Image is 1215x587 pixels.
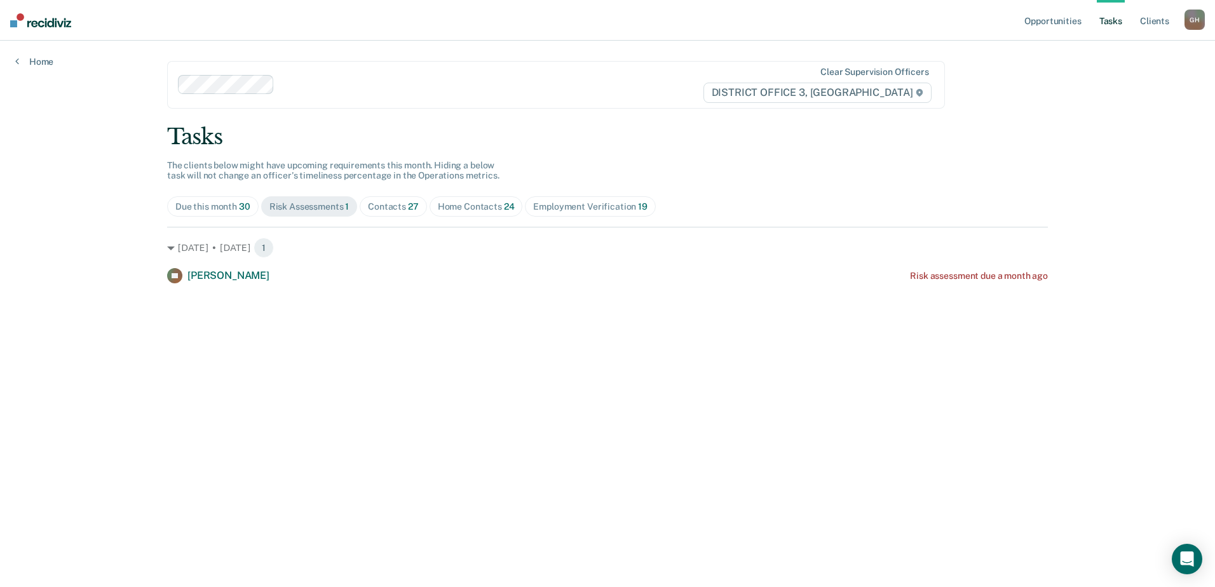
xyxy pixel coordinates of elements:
[1184,10,1205,30] button: GH
[167,124,1048,150] div: Tasks
[10,13,71,27] img: Recidiviz
[175,201,250,212] div: Due this month
[408,201,419,212] span: 27
[438,201,515,212] div: Home Contacts
[910,271,1048,281] div: Risk assessment due a month ago
[703,83,932,103] span: DISTRICT OFFICE 3, [GEOGRAPHIC_DATA]
[254,238,274,258] span: 1
[533,201,647,212] div: Employment Verification
[187,269,269,281] span: [PERSON_NAME]
[368,201,419,212] div: Contacts
[15,56,53,67] a: Home
[504,201,515,212] span: 24
[820,67,928,78] div: Clear supervision officers
[269,201,350,212] div: Risk Assessments
[638,201,648,212] span: 19
[239,201,250,212] span: 30
[345,201,349,212] span: 1
[1172,544,1202,574] div: Open Intercom Messenger
[1184,10,1205,30] div: G H
[167,160,499,181] span: The clients below might have upcoming requirements this month. Hiding a below task will not chang...
[167,238,1048,258] div: [DATE] • [DATE] 1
